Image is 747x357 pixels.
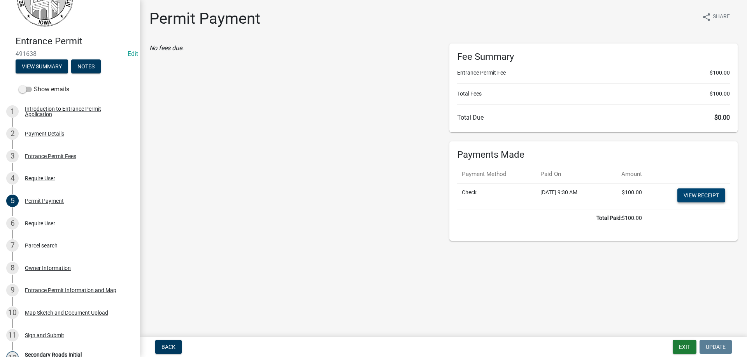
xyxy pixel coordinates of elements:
[603,165,647,183] th: Amount
[6,306,19,319] div: 10
[596,215,622,221] b: Total Paid:
[71,64,101,70] wm-modal-confirm: Notes
[149,44,184,52] i: No fees due.
[457,209,647,227] td: $100.00
[25,333,64,338] div: Sign and Submit
[155,340,182,354] button: Back
[6,239,19,252] div: 7
[603,183,647,209] td: $100.00
[6,105,19,118] div: 1
[710,69,730,77] span: $100.00
[700,340,732,354] button: Update
[673,340,696,354] button: Exit
[25,176,55,181] div: Require User
[25,131,64,136] div: Payment Details
[702,12,711,22] i: share
[149,9,260,28] h1: Permit Payment
[6,172,19,185] div: 4
[457,90,730,98] li: Total Fees
[16,36,134,47] h4: Entrance Permit
[6,127,19,140] div: 2
[696,9,736,24] button: shareShare
[161,344,175,350] span: Back
[25,198,64,204] div: Permit Payment
[6,329,19,341] div: 11
[536,183,603,209] td: [DATE] 9:30 AM
[457,69,730,77] li: Entrance Permit Fee
[6,284,19,296] div: 9
[713,12,730,22] span: Share
[25,243,58,248] div: Parcel search
[25,265,71,271] div: Owner Information
[457,165,536,183] th: Payment Method
[536,165,603,183] th: Paid On
[25,153,76,159] div: Entrance Permit Fees
[677,188,725,202] a: View receipt
[25,310,108,315] div: Map Sketch and Document Upload
[25,287,116,293] div: Entrance Permit Information and Map
[16,50,124,57] span: 491638
[457,183,536,209] td: Check
[6,195,19,207] div: 5
[457,114,730,121] h6: Total Due
[16,64,68,70] wm-modal-confirm: Summary
[710,90,730,98] span: $100.00
[6,150,19,162] div: 3
[714,114,730,121] span: $0.00
[457,51,730,63] h6: Fee Summary
[6,262,19,274] div: 8
[71,59,101,73] button: Notes
[6,217,19,230] div: 6
[128,50,138,57] a: Edit
[19,85,69,94] label: Show emails
[16,59,68,73] button: View Summary
[457,149,730,160] h6: Payments Made
[706,344,726,350] span: Update
[128,50,138,57] wm-modal-confirm: Edit Application Number
[25,106,128,117] div: Introduction to Entrance Permit Application
[25,221,55,226] div: Require User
